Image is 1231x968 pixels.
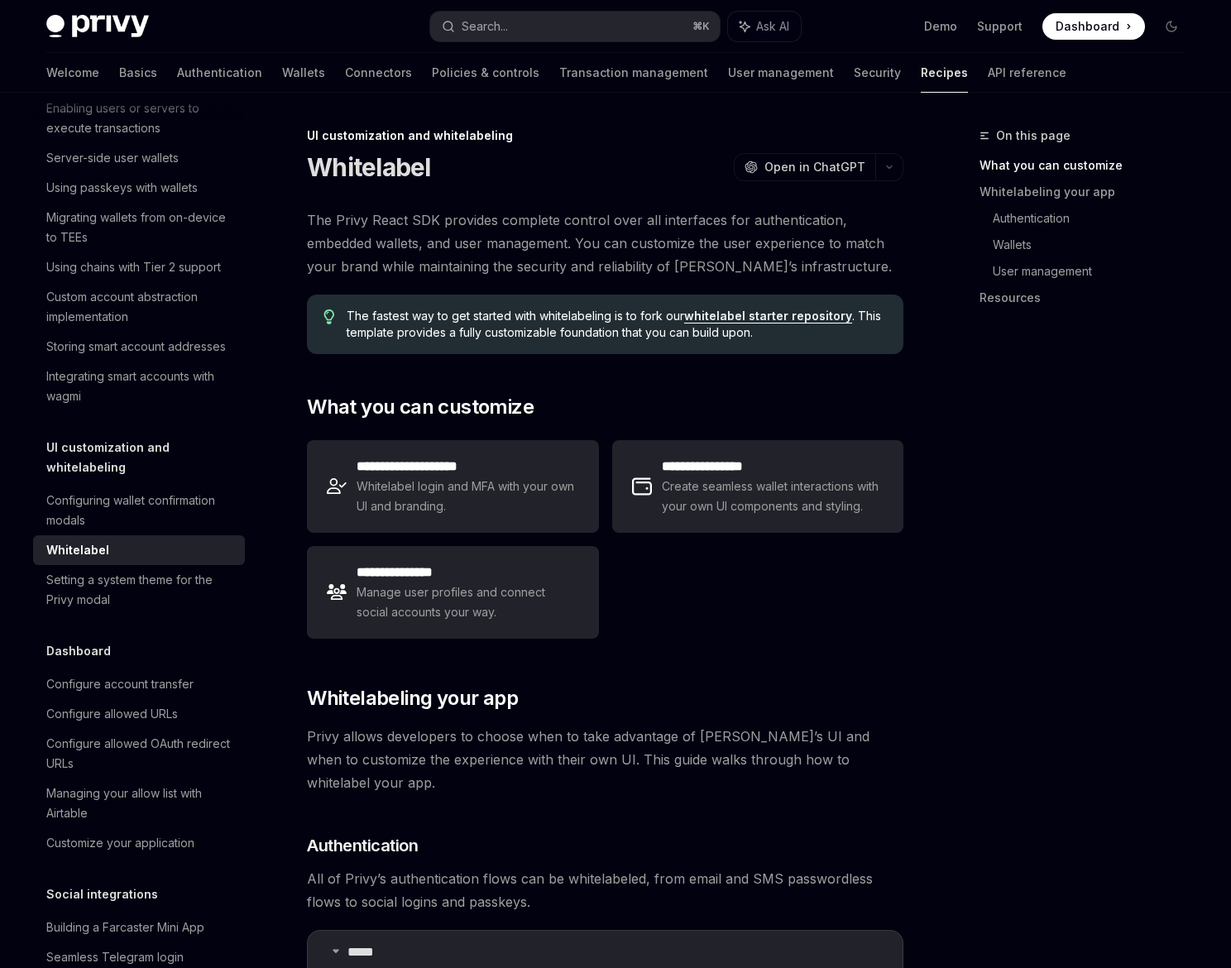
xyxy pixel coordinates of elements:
button: Open in ChatGPT [734,153,875,181]
a: Customize your application [33,828,245,858]
span: Create seamless wallet interactions with your own UI components and styling. [662,477,884,516]
a: Configure account transfer [33,669,245,699]
div: Managing your allow list with Airtable [46,784,235,823]
div: Configure allowed URLs [46,704,178,724]
button: Search...⌘K [430,12,720,41]
div: Custom account abstraction implementation [46,287,235,327]
div: Search... [462,17,508,36]
a: Setting a system theme for the Privy modal [33,565,245,615]
span: Whitelabel login and MFA with your own UI and branding. [357,477,578,516]
span: Whitelabeling your app [307,685,518,712]
a: **** **** *****Manage user profiles and connect social accounts your way. [307,546,598,639]
span: What you can customize [307,394,534,420]
a: Using passkeys with wallets [33,173,245,203]
a: Demo [924,18,957,35]
button: Toggle dark mode [1158,13,1185,40]
a: Wallets [282,53,325,93]
span: Open in ChatGPT [764,159,865,175]
a: Security [854,53,901,93]
span: On this page [996,126,1071,146]
span: Privy allows developers to choose when to take advantage of [PERSON_NAME]’s UI and when to custom... [307,725,903,794]
a: Configure allowed OAuth redirect URLs [33,729,245,779]
div: Whitelabel [46,540,109,560]
span: The fastest way to get started with whitelabeling is to fork our . This template provides a fully... [347,308,887,341]
h5: UI customization and whitelabeling [46,438,245,477]
a: User management [728,53,834,93]
div: Configure allowed OAuth redirect URLs [46,734,235,774]
a: **** **** **** *Create seamless wallet interactions with your own UI components and styling. [612,440,903,533]
a: Configure allowed URLs [33,699,245,729]
svg: Tip [323,309,335,324]
div: Integrating smart accounts with wagmi [46,367,235,406]
a: Whitelabel [33,535,245,565]
a: Using chains with Tier 2 support [33,252,245,282]
a: What you can customize [980,152,1198,179]
a: Policies & controls [432,53,539,93]
span: Manage user profiles and connect social accounts your way. [357,582,578,622]
span: Dashboard [1056,18,1119,35]
span: ⌘ K [692,20,710,33]
a: Connectors [345,53,412,93]
div: UI customization and whitelabeling [307,127,903,144]
button: Ask AI [728,12,801,41]
a: User management [993,258,1198,285]
a: Whitelabeling your app [980,179,1198,205]
div: Configure account transfer [46,674,194,694]
a: Support [977,18,1023,35]
h1: Whitelabel [307,152,431,182]
a: Basics [119,53,157,93]
span: Ask AI [756,18,789,35]
div: Server-side user wallets [46,148,179,168]
span: All of Privy’s authentication flows can be whitelabeled, from email and SMS passwordless flows to... [307,867,903,913]
a: Authentication [993,205,1198,232]
div: Configuring wallet confirmation modals [46,491,235,530]
div: Setting a system theme for the Privy modal [46,570,235,610]
a: Building a Farcaster Mini App [33,913,245,942]
a: Integrating smart accounts with wagmi [33,362,245,411]
a: Resources [980,285,1198,311]
a: Custom account abstraction implementation [33,282,245,332]
h5: Dashboard [46,641,111,661]
h5: Social integrations [46,884,158,904]
div: Using chains with Tier 2 support [46,257,221,277]
a: API reference [988,53,1066,93]
a: Recipes [921,53,968,93]
div: Building a Farcaster Mini App [46,918,204,937]
div: Using passkeys with wallets [46,178,198,198]
a: Configuring wallet confirmation modals [33,486,245,535]
img: dark logo [46,15,149,38]
div: Customize your application [46,833,194,853]
span: The Privy React SDK provides complete control over all interfaces for authentication, embedded wa... [307,208,903,278]
a: Dashboard [1042,13,1145,40]
div: Seamless Telegram login [46,947,184,967]
a: Storing smart account addresses [33,332,245,362]
a: Welcome [46,53,99,93]
span: Authentication [307,834,418,857]
a: Migrating wallets from on-device to TEEs [33,203,245,252]
a: whitelabel starter repository [684,309,852,323]
div: Storing smart account addresses [46,337,226,357]
a: Server-side user wallets [33,143,245,173]
a: Authentication [177,53,262,93]
a: Transaction management [559,53,708,93]
a: Managing your allow list with Airtable [33,779,245,828]
div: Migrating wallets from on-device to TEEs [46,208,235,247]
a: Wallets [993,232,1198,258]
